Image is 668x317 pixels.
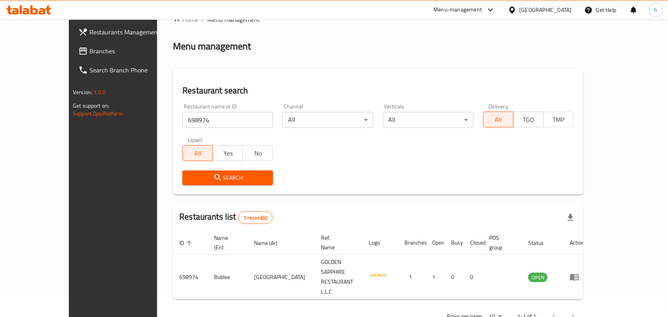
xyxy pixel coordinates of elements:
[528,238,554,248] span: Status
[173,231,591,300] table: enhanced table
[188,137,203,143] label: Upsell
[186,148,210,159] span: All
[362,231,398,255] th: Logo
[182,145,213,161] button: All
[321,233,353,252] span: Ref. Name
[173,15,198,24] a: Home
[564,231,591,255] th: Action
[238,211,273,224] div: Total records count
[369,266,389,285] img: Bublee
[173,255,208,300] td: 698974
[315,255,362,300] td: GOLDEN SAPPHIRE RESTAURANT L.L.C
[73,108,123,119] a: Support.OpsPlatform
[208,255,248,300] td: Bublee
[243,145,273,161] button: No
[489,233,512,252] span: POS group
[434,5,482,15] div: Menu-management
[89,27,174,37] span: Restaurants Management
[189,173,267,183] span: Search
[73,87,92,97] span: Version:
[73,101,109,111] span: Get support on:
[655,6,658,14] span: h
[528,273,548,282] span: OPEN
[398,255,426,300] td: 1
[179,238,194,248] span: ID
[182,85,574,97] h2: Restaurant search
[561,208,580,227] div: Export file
[93,87,106,97] span: 1.0.0
[513,112,544,127] button: TGO
[254,238,288,248] span: Name (Ar)
[216,148,240,159] span: Yes
[426,231,445,255] th: Open
[483,112,514,127] button: All
[89,65,174,75] span: Search Branch Phone
[520,6,572,14] div: [GEOGRAPHIC_DATA]
[239,214,272,222] span: 1 record(s)
[426,255,445,300] td: 1
[182,171,273,185] button: Search
[213,145,243,161] button: Yes
[89,46,174,56] span: Branches
[489,104,509,109] label: Delivery
[173,40,251,53] h2: Menu management
[445,255,464,300] td: 0
[487,114,510,125] span: All
[72,61,180,80] a: Search Branch Phone
[214,233,238,252] span: Name (En)
[547,114,571,125] span: TMP
[179,211,272,224] h2: Restaurants list
[283,112,373,128] div: All
[570,272,584,282] div: Menu
[517,114,541,125] span: TGO
[72,23,180,42] a: Restaurants Management
[72,42,180,61] a: Branches
[182,112,273,128] input: Search for restaurant name or ID..
[543,112,574,127] button: TMP
[248,255,315,300] td: [GEOGRAPHIC_DATA]
[464,231,483,255] th: Closed
[207,15,260,24] span: Menu management
[383,112,474,128] div: All
[246,148,270,159] span: No
[201,15,204,24] li: /
[445,231,464,255] th: Busy
[398,231,426,255] th: Branches
[464,255,483,300] td: 0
